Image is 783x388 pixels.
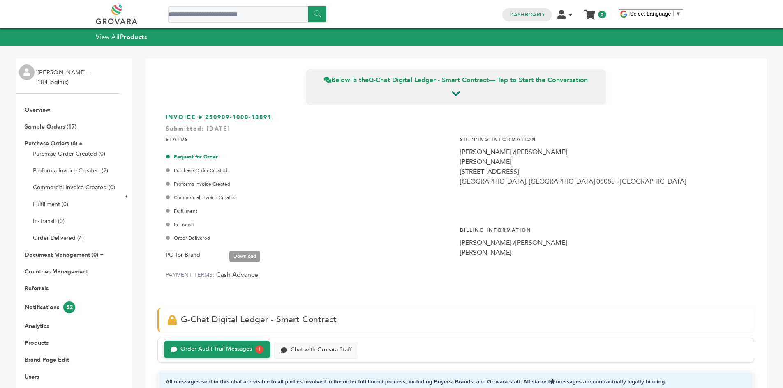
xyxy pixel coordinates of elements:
[324,76,588,85] span: Below is the — Tap to Start the Conversation
[25,268,88,276] a: Countries Management
[25,140,77,147] a: Purchase Orders (6)
[63,301,75,313] span: 52
[25,123,76,131] a: Sample Orders (17)
[291,347,352,354] div: Chat with Grovara Staff
[460,238,746,248] div: [PERSON_NAME] /[PERSON_NAME]
[120,33,147,41] strong: Products
[25,373,39,381] a: Users
[166,113,746,122] h3: INVOICE # 250909-1000-18891
[676,11,681,17] span: ▼
[460,177,746,186] div: [GEOGRAPHIC_DATA], [GEOGRAPHIC_DATA] 08085 - [GEOGRAPHIC_DATA]
[166,130,452,147] h4: STATUS
[369,76,489,85] strong: G-Chat Digital Ledger - Smart Contract
[460,147,746,157] div: [PERSON_NAME] /[PERSON_NAME]
[630,11,671,17] span: Select Language
[168,221,452,228] div: In-Transit
[460,220,746,238] h4: Billing Information
[25,303,75,311] a: Notifications52
[168,234,452,242] div: Order Delivered
[166,250,200,260] label: PO for Brand
[168,167,452,174] div: Purchase Order Created
[166,271,215,279] label: PAYMENT TERMS:
[180,346,252,353] div: Order Audit Trail Messages
[33,234,84,242] a: Order Delivered (4)
[460,248,746,257] div: [PERSON_NAME]
[33,184,115,191] a: Commercial Invoice Created (0)
[630,11,681,17] a: Select Language​
[25,322,49,330] a: Analytics
[33,217,65,225] a: In-Transit (0)
[255,345,263,354] div: 1
[33,200,68,208] a: Fulfillment (0)
[598,11,606,18] span: 0
[19,64,35,80] img: profile.png
[460,157,746,167] div: [PERSON_NAME]
[229,251,260,262] a: Download
[181,314,337,326] span: G-Chat Digital Ledger - Smart Contract
[168,180,452,188] div: Proforma Invoice Created
[585,7,594,16] a: My Cart
[25,356,69,364] a: Brand Page Edit
[96,33,148,41] a: View AllProducts
[510,11,544,18] a: Dashboard
[168,6,326,23] input: Search a product or brand...
[168,207,452,215] div: Fulfillment
[460,167,746,177] div: [STREET_ADDRESS]
[25,106,50,114] a: Overview
[168,194,452,201] div: Commercial Invoice Created
[168,153,452,161] div: Request for Order
[25,285,49,292] a: Referrals
[166,125,746,137] div: Submitted: [DATE]
[216,270,258,279] span: Cash Advance
[25,251,98,259] a: Document Management (0)
[33,150,105,158] a: Purchase Order Created (0)
[25,339,49,347] a: Products
[460,130,746,147] h4: Shipping Information
[37,68,92,87] li: [PERSON_NAME] - 184 login(s)
[33,167,108,174] a: Proforma Invoice Created (2)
